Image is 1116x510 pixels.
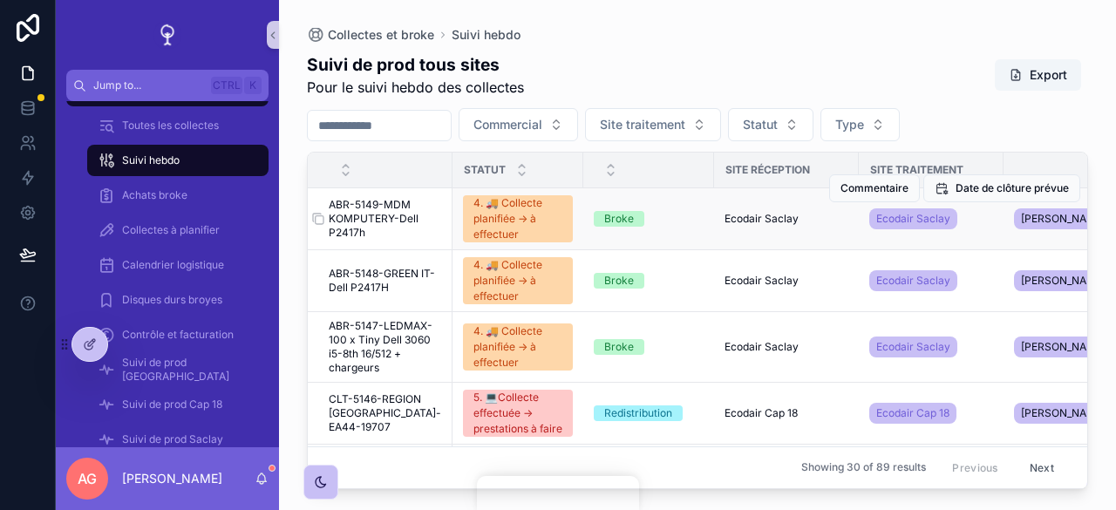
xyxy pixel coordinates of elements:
span: Ecodair Saclay [725,212,799,226]
span: Site traitement [600,116,685,133]
span: Calendrier logistique [122,258,224,272]
span: Ecodair Saclay [725,340,799,354]
a: Contrôle et facturation [87,319,269,350]
a: Ecodair Saclay [725,274,848,288]
span: Commercial [473,116,542,133]
a: 4. 🚚 Collecte planifiée -> à effectuer [463,195,573,242]
button: Export [995,59,1081,91]
a: Broke [594,211,704,227]
a: Ecodair Cap 18 [869,403,956,424]
a: Calendrier logistique [87,249,269,281]
span: Type [835,116,864,133]
span: K [246,78,260,92]
a: Redistribution [594,405,704,421]
span: Collectes et broke [328,26,434,44]
span: Statut [743,116,778,133]
a: Suivi hebdo [452,26,521,44]
span: [PERSON_NAME] [1021,212,1106,226]
div: Broke [604,211,634,227]
a: Ecodair Saclay [869,267,993,295]
a: Achats broke [87,180,269,211]
span: Collectes à planifier [122,223,220,237]
div: Redistribution [604,405,672,421]
span: Ecodair Cap 18 [725,406,798,420]
div: Broke [604,273,634,289]
a: Suivi hebdo [87,145,269,176]
a: Ecodair Saclay [725,212,848,226]
span: Jump to... [93,78,204,92]
a: ABR-5149-MDM KOMPUTERY-Dell P2417h [329,198,442,240]
span: [PERSON_NAME] [1021,274,1106,288]
button: Commentaire [829,174,920,202]
a: Ecodair Saclay [869,205,993,233]
span: Suivi de prod Saclay [122,432,223,446]
button: Select Button [585,108,721,141]
span: Ecodair Saclay [876,212,950,226]
div: Broke [604,339,634,355]
a: Ecodair Saclay [869,270,957,291]
span: Pour le suivi hebdo des collectes [307,77,524,98]
button: Select Button [728,108,813,141]
a: Toutes les collectes [87,110,269,141]
a: Ecodair Cap 18 [725,406,848,420]
a: Ecodair Cap 18 [869,399,993,427]
span: Ecodair Saclay [876,340,950,354]
span: Suivi de prod Cap 18 [122,398,222,411]
div: 5. 💻Collecte effectuée -> prestations à faire [473,390,562,437]
button: Next [1017,454,1066,481]
a: 4. 🚚 Collecte planifiée -> à effectuer [463,257,573,304]
span: Ecodair Cap 18 [876,406,949,420]
button: Date de clôture prévue [923,174,1080,202]
a: Suivi de prod [GEOGRAPHIC_DATA] [87,354,269,385]
a: 5. 💻Collecte effectuée -> prestations à faire [463,390,573,437]
div: scrollable content [56,101,279,447]
span: Date de clôture prévue [956,181,1069,195]
a: CLT-5146-REGION [GEOGRAPHIC_DATA]-EA44-19707 [329,392,442,434]
a: Broke [594,273,704,289]
span: Ecodair Saclay [876,274,950,288]
span: Achats broke [122,188,187,202]
a: Ecodair Saclay [725,340,848,354]
span: Toutes les collectes [122,119,219,133]
span: Suivi de prod [GEOGRAPHIC_DATA] [122,356,251,384]
button: Select Button [820,108,900,141]
a: Ecodair Saclay [869,208,957,229]
a: ABR-5148-GREEN IT-Dell P2417H [329,267,442,295]
a: Collectes à planifier [87,214,269,246]
h1: Suivi de prod tous sites [307,52,524,77]
a: Broke [594,339,704,355]
div: 4. 🚚 Collecte planifiée -> à effectuer [473,195,562,242]
span: Disques durs broyes [122,293,222,307]
a: Suivi de prod Cap 18 [87,389,269,420]
div: 4. 🚚 Collecte planifiée -> à effectuer [473,257,562,304]
a: Disques durs broyes [87,284,269,316]
span: [PERSON_NAME] [1021,406,1106,420]
span: Statut [464,163,506,177]
span: Ctrl [211,77,242,94]
button: Jump to...CtrlK [66,70,269,101]
span: AG [78,468,97,489]
span: [PERSON_NAME] [1021,340,1106,354]
span: Suivi hebdo [122,153,180,167]
span: Showing 30 of 89 results [801,461,926,475]
a: Collectes et broke [307,26,434,44]
img: App logo [153,21,181,49]
a: Ecodair Saclay [869,337,957,357]
a: Ecodair Saclay [869,333,993,361]
span: Contrôle et facturation [122,328,234,342]
a: Suivi de prod Saclay [87,424,269,455]
span: Commentaire [840,181,908,195]
p: [PERSON_NAME] [122,470,222,487]
button: Select Button [459,108,578,141]
a: ABR-5147-LEDMAX-100 x Tiny Dell 3060 i5-8th 16/512 + chargeurs [329,319,442,375]
a: 4. 🚚 Collecte planifiée -> à effectuer [463,323,573,371]
div: 4. 🚚 Collecte planifiée -> à effectuer [473,323,562,371]
span: Site réception [725,163,810,177]
span: Ecodair Saclay [725,274,799,288]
